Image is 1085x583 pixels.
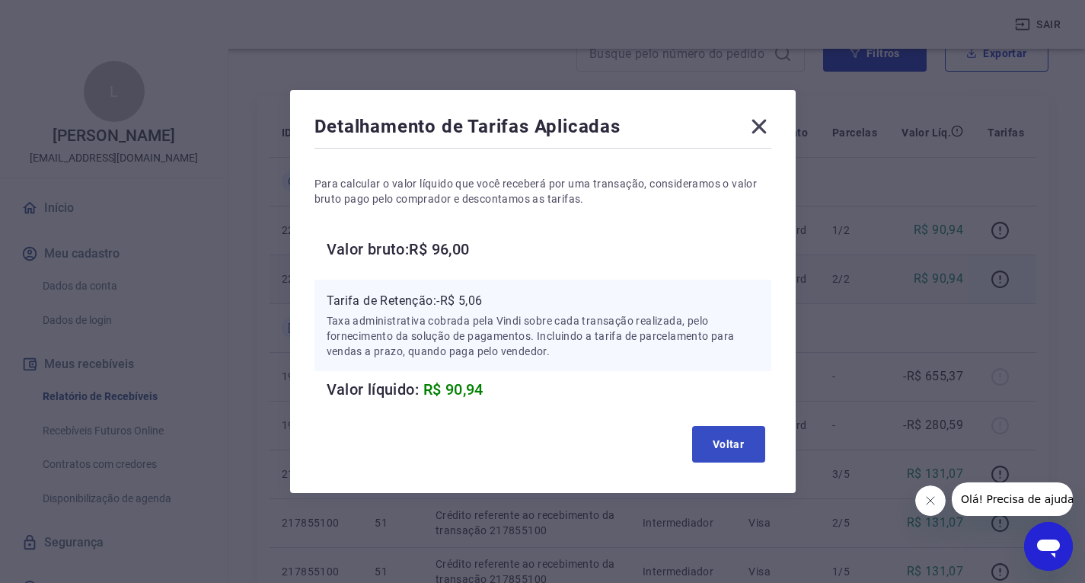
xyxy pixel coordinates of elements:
p: Para calcular o valor líquido que você receberá por uma transação, consideramos o valor bruto pag... [314,176,771,207]
button: Voltar [692,426,765,463]
div: Detalhamento de Tarifas Aplicadas [314,114,771,145]
iframe: Fechar mensagem [915,485,946,516]
p: Tarifa de Retenção: -R$ 5,06 [327,292,759,310]
iframe: Mensagem da empresa [952,482,1073,516]
h6: Valor líquido: [327,377,771,402]
iframe: Botão para abrir a janela de mensagens [1024,522,1073,571]
span: R$ 90,94 [423,380,483,399]
h6: Valor bruto: R$ 96,00 [327,237,771,261]
span: Olá! Precisa de ajuda? [9,11,128,23]
p: Taxa administrativa cobrada pela Vindi sobre cada transação realizada, pelo fornecimento da soluç... [327,313,759,359]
